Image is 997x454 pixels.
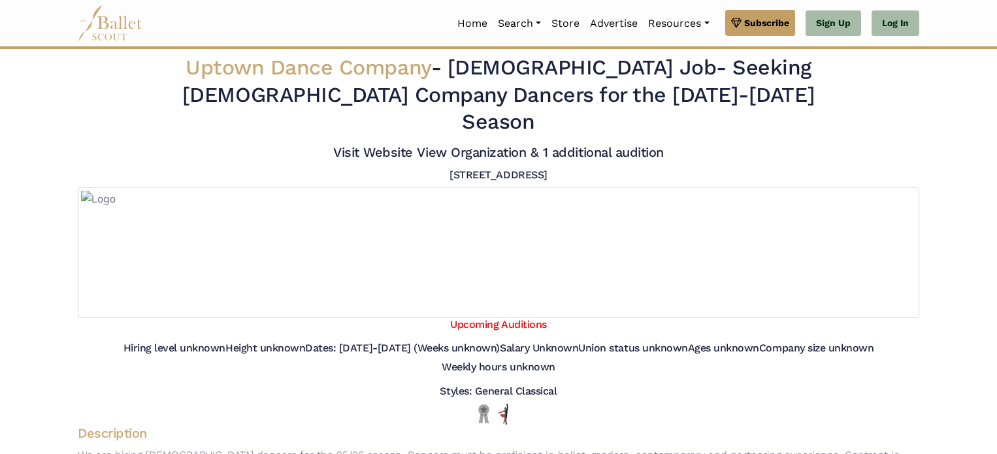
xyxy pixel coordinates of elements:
a: Resources [643,10,714,37]
a: Visit Website [333,144,413,160]
a: Store [546,10,585,37]
h5: Ages unknown [688,342,759,355]
h5: Weekly hours unknown [442,361,555,374]
h5: Salary Unknown [500,342,578,355]
h5: Company size unknown [759,342,874,355]
img: Logo [78,187,919,318]
a: Search [493,10,546,37]
h5: Styles: General Classical [440,385,557,398]
a: Log In [872,10,919,37]
h5: [STREET_ADDRESS] [449,169,547,182]
a: View Organization & 1 additional audition [417,144,663,160]
h5: Dates: [DATE]-[DATE] (Weeks unknown) [305,342,500,355]
img: All [498,404,508,425]
img: gem.svg [731,16,742,30]
a: Home [452,10,493,37]
span: [DEMOGRAPHIC_DATA] Job [448,55,716,80]
a: Subscribe [725,10,795,36]
h5: Union status unknown [578,342,687,355]
a: Sign Up [806,10,861,37]
span: Uptown Dance Company [186,55,431,80]
a: Upcoming Auditions [450,318,546,331]
span: Subscribe [744,16,789,30]
h4: Description [67,425,930,442]
img: Local [476,404,492,424]
h5: Height unknown [225,342,305,355]
h2: - - Seeking [DEMOGRAPHIC_DATA] Company Dancers for the [DATE]-[DATE] Season [150,54,847,136]
h5: Hiring level unknown [123,342,225,355]
a: Advertise [585,10,643,37]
